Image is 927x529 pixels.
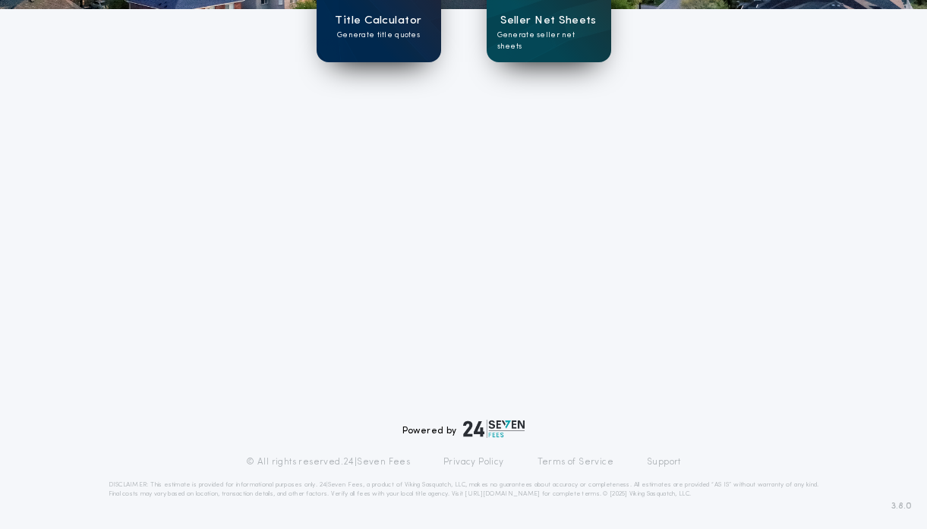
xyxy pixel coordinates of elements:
p: Generate seller net sheets [497,30,601,52]
img: logo [463,420,525,438]
p: Generate title quotes [337,30,420,41]
a: Privacy Policy [443,456,504,468]
a: Terms of Service [538,456,613,468]
a: [URL][DOMAIN_NAME] [465,491,540,497]
p: © All rights reserved. 24|Seven Fees [246,456,410,468]
p: DISCLAIMER: This estimate is provided for informational purposes only. 24|Seven Fees, a product o... [109,480,819,499]
h1: Seller Net Sheets [500,12,597,30]
h1: Title Calculator [335,12,421,30]
a: Support [647,456,681,468]
div: Powered by [402,420,525,438]
span: 3.8.0 [891,499,912,513]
